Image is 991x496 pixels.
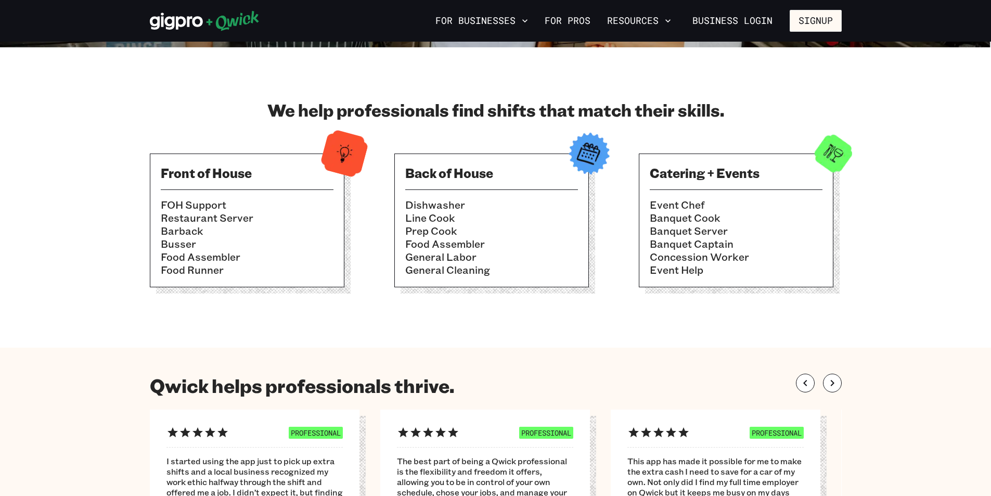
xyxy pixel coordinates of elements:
span: PROFESSIONAL [519,427,573,439]
li: Busser [161,237,333,250]
li: Event Help [650,263,822,276]
span: PROFESSIONAL [750,427,804,439]
li: Banquet Captain [650,237,822,250]
li: Line Cook [405,211,578,224]
li: Restaurant Server [161,211,333,224]
li: Food Assembler [405,237,578,250]
h3: Catering + Events [650,164,822,181]
button: For Businesses [431,12,532,30]
h1: Qwick helps professionals thrive. [150,374,454,397]
li: Food Runner [161,263,333,276]
a: Business Login [684,10,781,32]
li: Banquet Server [650,224,822,237]
li: FOH Support [161,198,333,211]
li: General Cleaning [405,263,578,276]
li: Food Assembler [161,250,333,263]
li: Prep Cook [405,224,578,237]
button: Signup [790,10,842,32]
li: General Labor [405,250,578,263]
h3: Front of House [161,164,333,181]
li: Dishwasher [405,198,578,211]
li: Banquet Cook [650,211,822,224]
li: Concession Worker [650,250,822,263]
button: Resources [603,12,675,30]
li: Event Chef [650,198,822,211]
a: For Pros [540,12,595,30]
h3: Back of House [405,164,578,181]
span: PROFESSIONAL [289,427,343,439]
h2: We help professionals find shifts that match their skills. [150,99,842,120]
li: Barback [161,224,333,237]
